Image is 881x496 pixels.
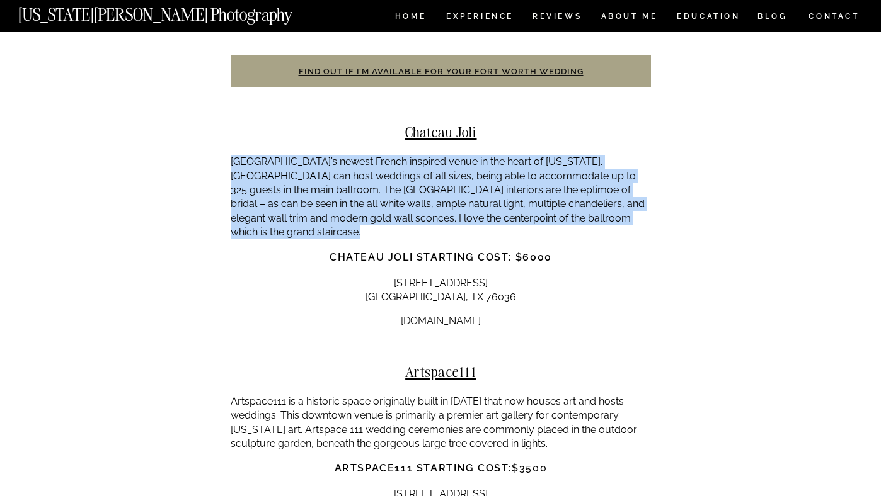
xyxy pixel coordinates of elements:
a: EDUCATION [676,13,742,23]
a: BLOG [757,13,788,23]
strong: Chateau Joli starting cost: $6000 [330,251,552,263]
a: CONTACT [808,9,860,23]
a: REVIEWS [533,13,580,23]
p: [STREET_ADDRESS] [GEOGRAPHIC_DATA], TX 76036 [231,276,651,305]
a: Experience [446,13,512,23]
a: Find out if I’m available for your Fort Worth wedding [299,67,584,76]
h2: Artspace111 [231,364,651,380]
strong: Artspace111 starting cost: [335,462,512,474]
a: [DOMAIN_NAME] [401,315,481,327]
h2: Chateau Joli [231,124,651,140]
p: Artspace111 is a historic space originally built in [DATE] that now houses art and hosts weddings... [231,395,651,451]
a: ABOUT ME [601,13,658,23]
a: [DOMAIN_NAME] [401,19,481,31]
a: [US_STATE][PERSON_NAME] Photography [18,6,335,17]
p: [GEOGRAPHIC_DATA]’s newest French inspired venue in the heart of [US_STATE]. [GEOGRAPHIC_DATA] ca... [231,155,651,239]
a: HOME [393,13,429,23]
h3: $3500 [231,461,651,476]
